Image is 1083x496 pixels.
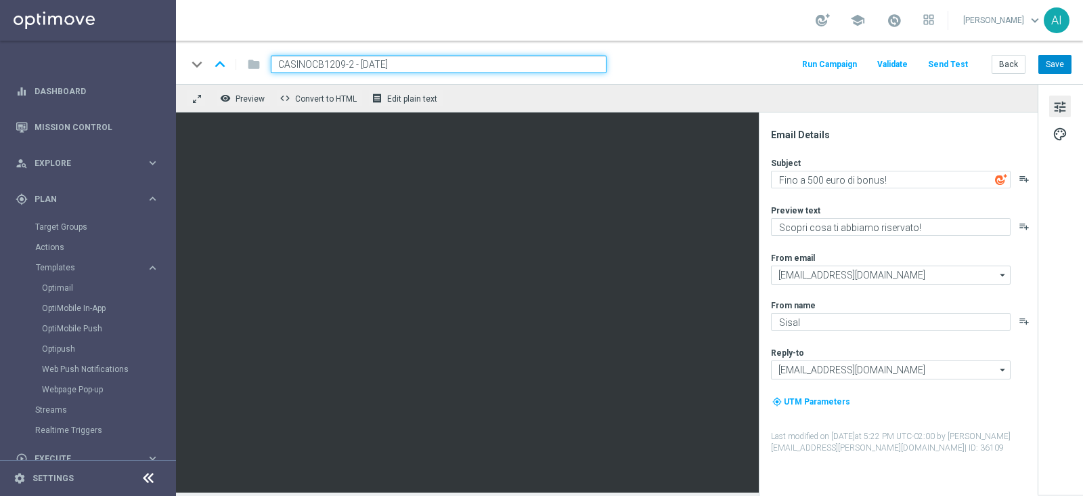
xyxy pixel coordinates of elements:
[1053,98,1067,116] span: tune
[16,157,146,169] div: Explore
[146,452,159,465] i: keyboard_arrow_right
[42,283,141,293] a: Optimail
[1027,13,1042,28] span: keyboard_arrow_down
[965,443,1004,453] span: | ID: 36109
[16,453,146,465] div: Execute
[771,266,1011,285] input: Select
[35,405,141,415] a: Streams
[771,348,804,358] label: Reply-to
[16,453,28,465] i: play_circle_outline
[35,73,159,109] a: Dashboard
[271,56,606,73] input: Enter a unique template name
[35,420,175,440] div: Realtime Triggers
[35,217,175,237] div: Target Groups
[15,86,160,97] button: equalizer Dashboard
[15,453,160,464] button: play_circle_outline Execute keyboard_arrow_right
[42,339,175,359] div: Optipush
[236,94,265,104] span: Preview
[42,318,175,339] div: OptiMobile Push
[42,379,175,400] div: Webpage Pop-up
[875,56,910,74] button: Validate
[15,158,160,169] button: person_search Explore keyboard_arrow_right
[295,94,357,104] span: Convert to HTML
[1049,96,1071,117] button: tune
[1019,221,1030,232] button: playlist_add
[15,194,160,205] button: gps_fixed Plan keyboard_arrow_right
[276,89,363,107] button: code Convert to HTML
[996,361,1010,379] i: arrow_drop_down
[372,93,382,104] i: receipt
[16,193,146,205] div: Plan
[784,397,850,407] span: UTM Parameters
[1049,123,1071,144] button: palette
[35,425,141,436] a: Realtime Triggers
[771,158,801,169] label: Subject
[15,122,160,133] button: Mission Control
[35,262,160,273] button: Templates keyboard_arrow_right
[771,205,820,216] label: Preview text
[877,60,908,69] span: Validate
[42,298,175,318] div: OptiMobile In-App
[962,10,1044,30] a: [PERSON_NAME]keyboard_arrow_down
[42,344,141,354] a: Optipush
[35,159,146,167] span: Explore
[42,278,175,298] div: Optimail
[850,13,865,28] span: school
[1038,55,1071,74] button: Save
[387,94,437,104] span: Edit plain text
[35,400,175,420] div: Streams
[146,262,159,274] i: keyboard_arrow_right
[772,397,782,407] i: my_location
[220,93,231,104] i: remove_red_eye
[1044,7,1069,33] div: AI
[1019,316,1030,327] button: playlist_add
[771,431,1036,454] label: Last modified on [DATE] at 5:22 PM UTC-02:00 by [PERSON_NAME][EMAIL_ADDRESS][PERSON_NAME][DOMAIN_...
[14,472,26,484] i: settings
[35,109,159,145] a: Mission Control
[32,474,74,482] a: Settings
[996,266,1010,284] i: arrow_drop_down
[210,54,230,75] i: keyboard_arrow_up
[800,56,859,74] button: Run Campaign
[16,109,159,145] div: Mission Control
[1019,173,1030,184] button: playlist_add
[35,455,146,463] span: Execute
[368,89,443,107] button: receipt Edit plain text
[42,384,141,395] a: Webpage Pop-up
[42,359,175,379] div: Web Push Notifications
[771,300,816,311] label: From name
[42,364,141,375] a: Web Push Notifications
[16,85,28,98] i: equalizer
[35,242,141,253] a: Actions
[217,89,271,107] button: remove_red_eye Preview
[146,192,159,205] i: keyboard_arrow_right
[35,257,175,400] div: Templates
[992,55,1025,74] button: Back
[36,264,146,272] div: Templates
[35,222,141,232] a: Target Groups
[16,193,28,205] i: gps_fixed
[995,173,1007,186] img: optiGenie.svg
[1053,125,1067,143] span: palette
[42,303,141,314] a: OptiMobile In-App
[926,56,970,74] button: Send Test
[36,264,133,272] span: Templates
[771,394,852,409] button: my_location UTM Parameters
[16,73,159,109] div: Dashboard
[771,360,1011,379] input: Select
[146,157,159,169] i: keyboard_arrow_right
[771,253,815,264] label: From email
[42,323,141,334] a: OptiMobile Push
[280,93,290,104] span: code
[35,195,146,203] span: Plan
[771,129,1036,141] div: Email Details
